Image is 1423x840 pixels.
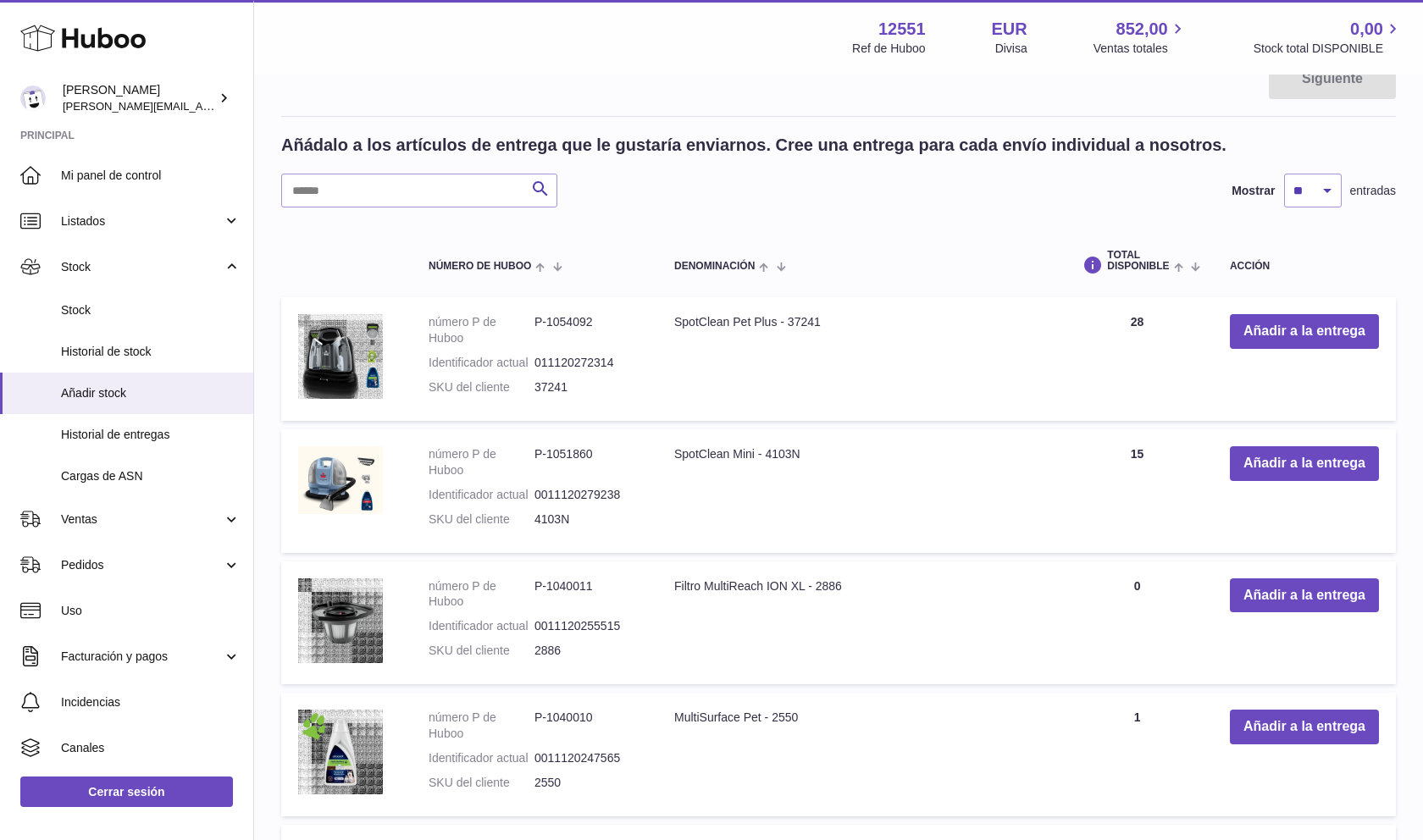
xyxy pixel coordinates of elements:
div: [PERSON_NAME] [63,82,215,114]
dd: 0011120255515 [534,618,640,634]
a: 852,00 Ventas totales [1094,18,1188,57]
img: Filtro MultiReach ION XL - 2886 [298,578,383,663]
dt: Identificador actual [429,355,534,371]
dt: SKU del cliente [429,643,534,659]
span: Listados [61,213,223,229]
strong: EUR [992,18,1027,41]
dd: P-1051860 [534,446,640,478]
dd: P-1054092 [534,314,640,346]
div: Ref de Huboo [852,41,925,57]
span: [PERSON_NAME][EMAIL_ADDRESS][DOMAIN_NAME] [63,99,340,113]
dd: 2550 [534,775,640,791]
span: Cargas de ASN [61,468,241,484]
dt: número P de Huboo [429,314,534,346]
dd: 011120272314 [534,355,640,371]
span: Historial de stock [61,344,241,360]
td: 15 [1061,429,1213,553]
button: Añadir a la entrega [1230,314,1379,349]
td: SpotClean Pet Plus - 37241 [657,297,1061,421]
td: 28 [1061,297,1213,421]
dt: SKU del cliente [429,775,534,791]
dd: 37241 [534,379,640,395]
span: Ventas totales [1094,41,1188,57]
dt: Identificador actual [429,750,534,766]
span: Historial de entregas [61,427,241,443]
div: Acción [1230,261,1379,272]
td: MultiSurface Pet - 2550 [657,693,1061,816]
img: gerardo.montoiro@cleverenterprise.es [20,86,46,111]
a: Cerrar sesión [20,776,233,807]
td: SpotClean Mini - 4103N [657,429,1061,553]
dt: SKU del cliente [429,511,534,528]
span: 0,00 [1350,18,1383,41]
span: Stock total DISPONIBLE [1254,41,1403,57]
span: Stock [61,259,223,275]
dd: P-1040010 [534,710,640,742]
span: Número de Huboo [429,261,531,272]
span: Canales [61,740,241,756]
h2: Añádalo a los artículos de entrega que le gustaría enviarnos. Cree una entrega para cada envío in... [281,134,1226,157]
span: Ventas [61,511,223,528]
span: entradas [1350,183,1396,199]
dd: 4103N [534,511,640,528]
dt: Identificador actual [429,618,534,634]
label: Mostrar [1232,183,1275,199]
span: 852,00 [1116,18,1168,41]
img: SpotClean Pet Plus - 37241 [298,314,383,399]
span: Incidencias [61,694,241,710]
span: Uso [61,603,241,619]
dd: 2886 [534,643,640,659]
div: Divisa [995,41,1027,57]
span: Denominación [674,261,755,272]
dt: número P de Huboo [429,446,534,478]
dd: 0011120247565 [534,750,640,766]
button: Añadir a la entrega [1230,446,1379,481]
span: Mi panel de control [61,168,241,184]
dd: 0011120279238 [534,487,640,503]
dt: Identificador actual [429,487,534,503]
strong: 12551 [878,18,926,41]
a: 0,00 Stock total DISPONIBLE [1254,18,1403,57]
dt: número P de Huboo [429,710,534,742]
span: Añadir stock [61,385,241,401]
td: Filtro MultiReach ION XL - 2886 [657,561,1061,685]
span: Facturación y pagos [61,649,223,665]
span: Total DISPONIBLE [1107,250,1169,272]
dt: SKU del cliente [429,379,534,395]
span: Pedidos [61,557,223,573]
td: 1 [1061,693,1213,816]
button: Añadir a la entrega [1230,710,1379,744]
td: 0 [1061,561,1213,685]
dd: P-1040011 [534,578,640,611]
span: Stock [61,302,241,318]
button: Añadir a la entrega [1230,578,1379,613]
dt: número P de Huboo [429,578,534,611]
img: MultiSurface Pet - 2550 [298,710,383,794]
img: SpotClean Mini - 4103N [298,446,383,514]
